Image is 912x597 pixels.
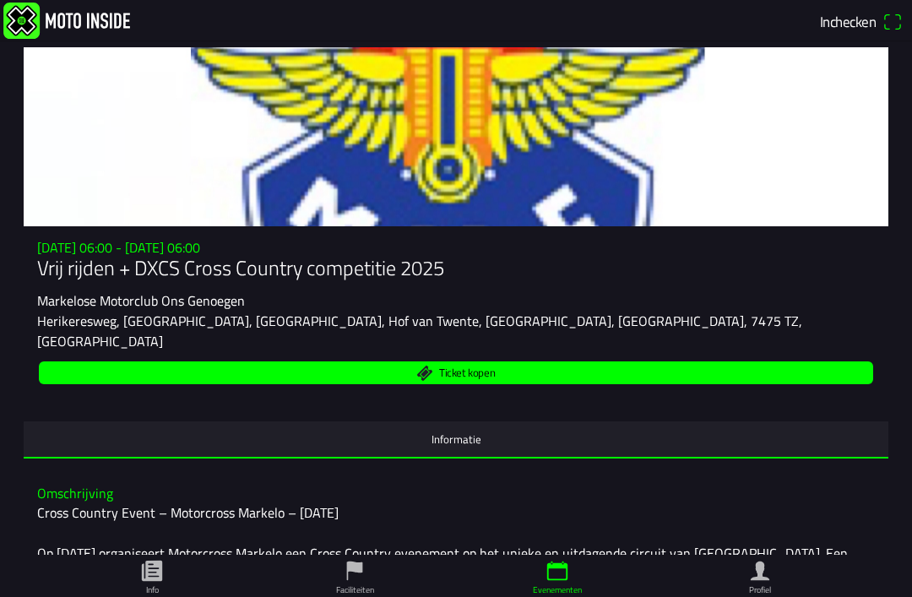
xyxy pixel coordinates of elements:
[37,290,245,311] ion-text: Markelose Motorclub Ons Genoegen
[336,583,374,596] ion-label: Faciliteiten
[139,558,165,583] ion-icon: paper
[820,10,876,32] span: Inchecken
[545,558,570,583] ion-icon: calendar
[37,311,802,351] ion-text: Herikeresweg, [GEOGRAPHIC_DATA], [GEOGRAPHIC_DATA], Hof van Twente, [GEOGRAPHIC_DATA], [GEOGRAPHI...
[342,558,367,583] ion-icon: flag
[533,583,582,596] ion-label: Evenementen
[439,367,495,378] span: Ticket kopen
[749,583,771,596] ion-label: Profiel
[37,240,875,256] h3: [DATE] 06:00 - [DATE] 06:00
[146,583,159,596] ion-label: Info
[37,256,875,280] h1: Vrij rijden + DXCS Cross Country competitie 2025
[37,486,875,502] h3: Omschrijving
[814,7,909,35] a: Incheckenqr scanner
[432,430,481,448] ion-label: Informatie
[747,558,773,583] ion-icon: person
